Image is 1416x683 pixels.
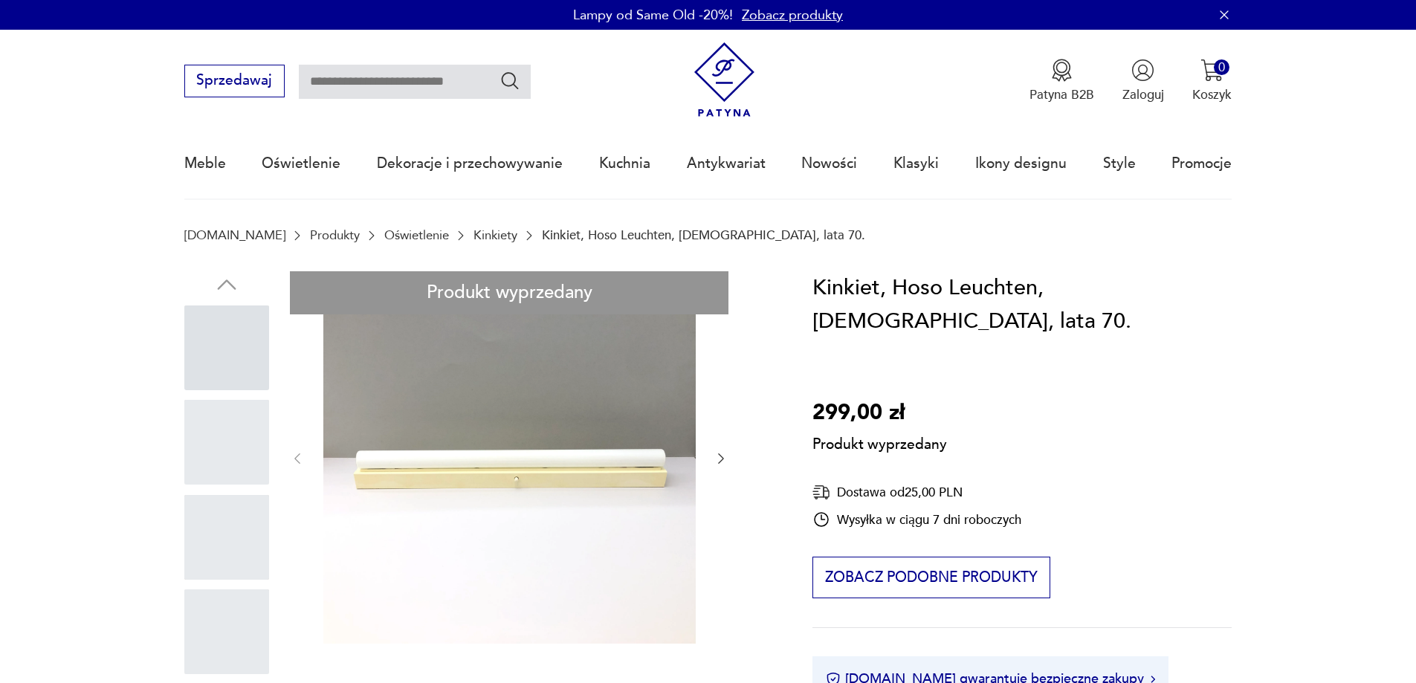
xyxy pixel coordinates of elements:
p: 299,00 zł [812,396,947,430]
a: Klasyki [893,129,939,198]
div: 0 [1214,59,1229,75]
p: Kinkiet, Hoso Leuchten, [DEMOGRAPHIC_DATA], lata 70. [542,228,865,242]
a: Kuchnia [599,129,650,198]
button: Patyna B2B [1029,59,1094,103]
a: Style [1103,129,1136,198]
a: Oświetlenie [384,228,449,242]
img: Ikona medalu [1050,59,1073,82]
button: Sprzedawaj [184,65,285,97]
a: Dekoracje i przechowywanie [377,129,563,198]
a: [DOMAIN_NAME] [184,228,285,242]
h1: Kinkiet, Hoso Leuchten, [DEMOGRAPHIC_DATA], lata 70. [812,271,1232,339]
a: Ikony designu [975,129,1067,198]
p: Koszyk [1192,86,1232,103]
a: Oświetlenie [262,129,340,198]
a: Zobacz produkty [742,6,843,25]
div: Dostawa od 25,00 PLN [812,483,1021,502]
a: Promocje [1171,129,1232,198]
a: Sprzedawaj [184,76,285,88]
p: Produkt wyprzedany [812,430,947,455]
a: Kinkiety [473,228,517,242]
button: 0Koszyk [1192,59,1232,103]
a: Produkty [310,228,360,242]
a: Nowości [801,129,857,198]
button: Zobacz podobne produkty [812,557,1050,598]
img: Patyna - sklep z meblami i dekoracjami vintage [687,42,762,117]
img: Ikona dostawy [812,483,830,502]
p: Zaloguj [1122,86,1164,103]
a: Ikona medaluPatyna B2B [1029,59,1094,103]
a: Antykwariat [687,129,766,198]
img: Ikona strzałki w prawo [1151,676,1155,683]
img: Ikona koszyka [1200,59,1223,82]
img: Ikonka użytkownika [1131,59,1154,82]
button: Zaloguj [1122,59,1164,103]
a: Meble [184,129,226,198]
div: Wysyłka w ciągu 7 dni roboczych [812,511,1021,528]
p: Lampy od Same Old -20%! [573,6,733,25]
button: Szukaj [500,70,521,91]
p: Patyna B2B [1029,86,1094,103]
